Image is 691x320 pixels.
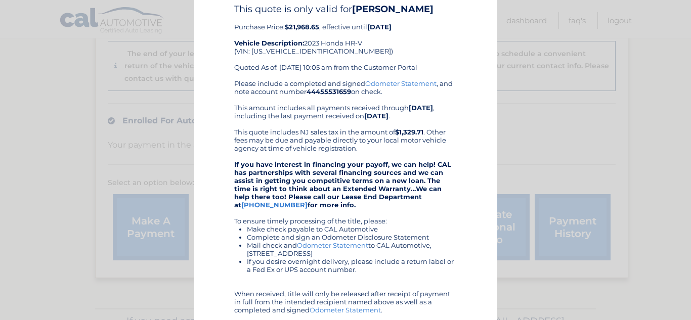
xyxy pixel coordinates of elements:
[307,87,351,96] b: 44455531659
[247,225,457,233] li: Make check payable to CAL Automotive
[247,257,457,273] li: If you desire overnight delivery, please include a return label or a Fed Ex or UPS account number.
[364,112,388,120] b: [DATE]
[234,39,304,47] strong: Vehicle Description:
[367,23,392,31] b: [DATE]
[310,306,381,314] a: Odometer Statement
[409,104,433,112] b: [DATE]
[365,79,437,87] a: Odometer Statement
[285,23,319,31] b: $21,968.65
[247,241,457,257] li: Mail check and to CAL Automotive, [STREET_ADDRESS]
[352,4,434,15] b: [PERSON_NAME]
[234,4,457,79] div: Purchase Price: , effective until 2023 Honda HR-V (VIN: [US_VEHICLE_IDENTIFICATION_NUMBER]) Quote...
[234,160,451,209] strong: If you have interest in financing your payoff, we can help! CAL has partnerships with several fin...
[297,241,368,249] a: Odometer Statement
[234,4,457,15] h4: This quote is only valid for
[247,233,457,241] li: Complete and sign an Odometer Disclosure Statement
[395,128,423,136] b: $1,329.71
[241,201,308,209] a: [PHONE_NUMBER]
